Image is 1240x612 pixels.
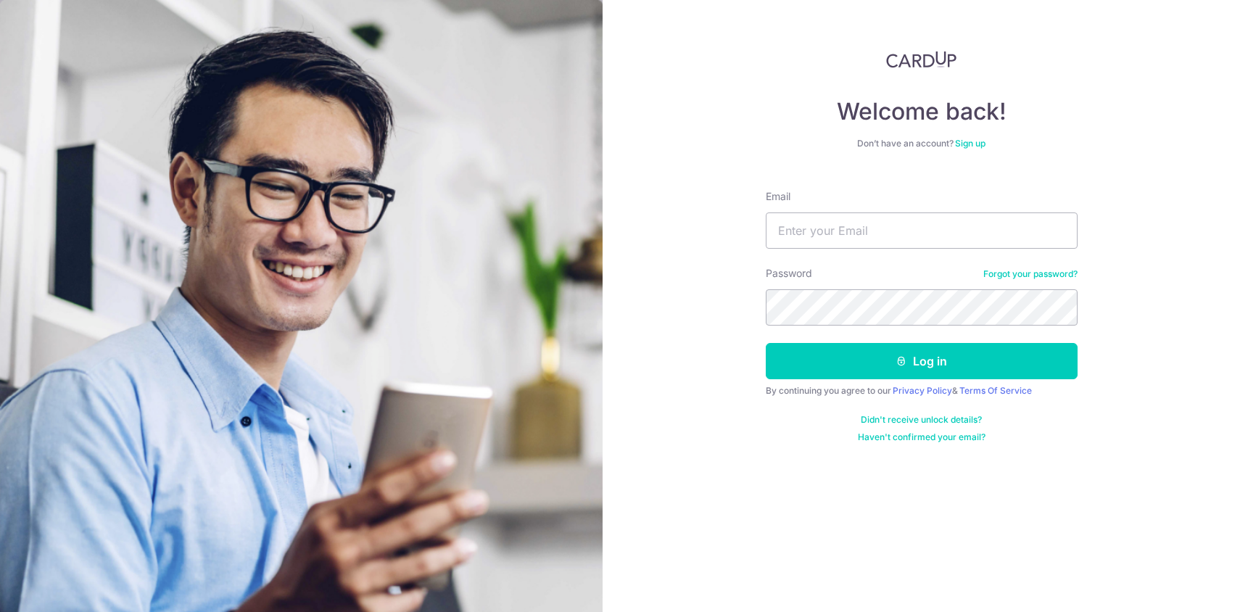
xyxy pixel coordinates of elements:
a: Didn't receive unlock details? [861,414,982,426]
label: Email [766,189,790,204]
input: Enter your Email [766,212,1078,249]
a: Sign up [955,138,985,149]
label: Password [766,266,812,281]
h4: Welcome back! [766,97,1078,126]
div: Don’t have an account? [766,138,1078,149]
div: By continuing you agree to our & [766,385,1078,397]
img: CardUp Logo [886,51,957,68]
a: Haven't confirmed your email? [858,431,985,443]
a: Terms Of Service [959,385,1032,396]
a: Privacy Policy [893,385,952,396]
button: Log in [766,343,1078,379]
a: Forgot your password? [983,268,1078,280]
